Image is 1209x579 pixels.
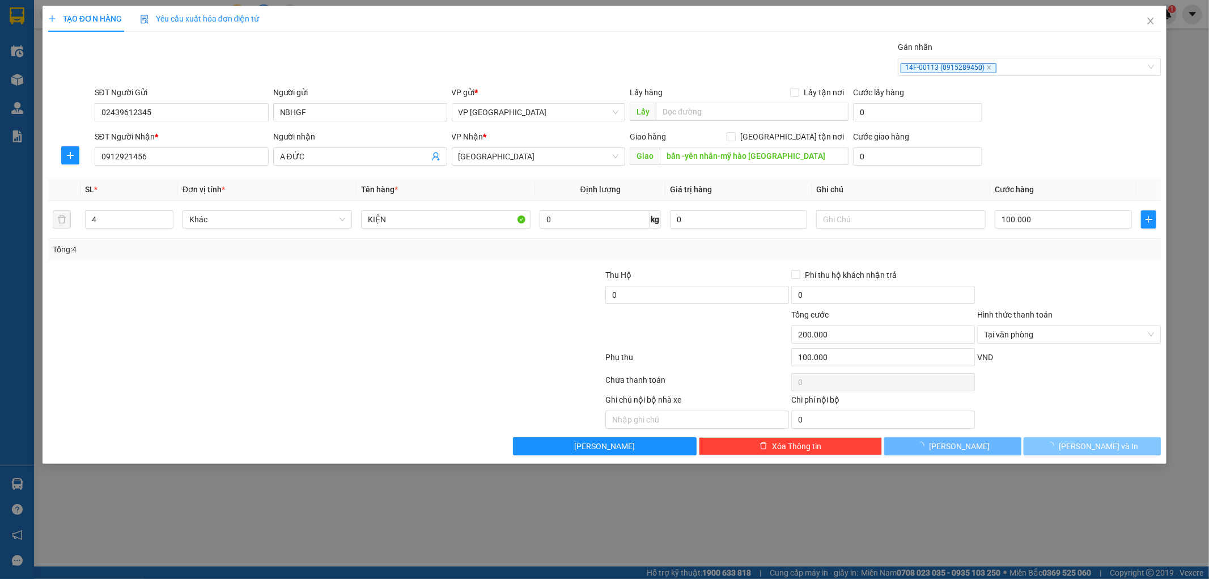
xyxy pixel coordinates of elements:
span: loading [1046,442,1059,450]
span: [GEOGRAPHIC_DATA] tận nơi [736,130,849,143]
input: Dọc đường [660,147,849,165]
span: Đơn vị tính [183,185,225,194]
th: Ghi chú [812,179,990,201]
span: Tổng cước [791,310,829,319]
input: Cước lấy hàng [853,103,982,121]
span: Lấy hàng [630,88,663,97]
span: Phí thu hộ khách nhận trả [800,269,901,281]
label: Hình thức thanh toán [977,310,1053,319]
span: VP Nhận [452,132,483,141]
span: Lấy [630,103,656,121]
span: TẠO ĐƠN HÀNG [48,14,122,23]
span: plus [62,151,79,160]
input: Dọc đường [656,103,849,121]
span: Cước hàng [995,185,1034,194]
input: Ghi Chú [816,210,986,229]
button: delete [53,210,71,229]
button: [PERSON_NAME] và In [1024,437,1161,455]
div: Tổng: 4 [53,243,466,256]
span: SL [85,185,94,194]
span: Xóa Thông tin [772,440,821,453]
span: VND [977,353,993,362]
span: close [1146,16,1155,26]
span: Tại văn phòng [984,326,1154,343]
span: [PERSON_NAME] [574,440,635,453]
span: Tên hàng [361,185,398,194]
span: Hưng Yên [459,148,619,165]
span: delete [760,442,767,451]
span: loading [917,442,929,450]
span: [PERSON_NAME] [929,440,990,453]
span: plus [48,15,56,23]
div: VP gửi [452,86,626,99]
input: VD: Bàn, Ghế [361,210,531,229]
input: Cước giao hàng [853,147,982,166]
img: icon [140,15,149,24]
span: close [986,65,992,70]
div: Chi phí nội bộ [791,394,975,411]
span: 14F-00113 (0915289450) [901,63,996,73]
span: kg [650,210,661,229]
span: Lấy tận nơi [799,86,849,99]
input: 0 [670,210,807,229]
button: deleteXóa Thông tin [699,437,883,455]
button: Close [1135,6,1166,37]
span: Giao [630,147,660,165]
button: plus [61,146,79,164]
span: Giá trị hàng [670,185,712,194]
label: Gán nhãn [898,43,932,52]
span: [PERSON_NAME] và In [1059,440,1138,453]
button: [PERSON_NAME] [513,437,697,455]
div: Người gửi [273,86,447,99]
div: SĐT Người Nhận [95,130,269,143]
input: Nhập ghi chú [605,411,789,429]
div: Ghi chú nội bộ nhà xe [605,394,789,411]
label: Cước giao hàng [853,132,909,141]
button: plus [1141,210,1156,229]
span: Giao hàng [630,132,666,141]
div: SĐT Người Gửi [95,86,269,99]
button: [PERSON_NAME] [884,437,1021,455]
span: plus [1142,215,1156,224]
span: Thu Hộ [605,271,631,280]
div: Người nhận [273,130,447,143]
span: VP Mỹ Đình [459,104,619,121]
div: Phụ thu [605,351,791,371]
span: user-add [431,152,440,161]
span: Định lượng [580,185,621,194]
span: Khác [189,211,345,228]
label: Cước lấy hàng [853,88,904,97]
span: Yêu cầu xuất hóa đơn điện tử [140,14,260,23]
div: Chưa thanh toán [605,374,791,394]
